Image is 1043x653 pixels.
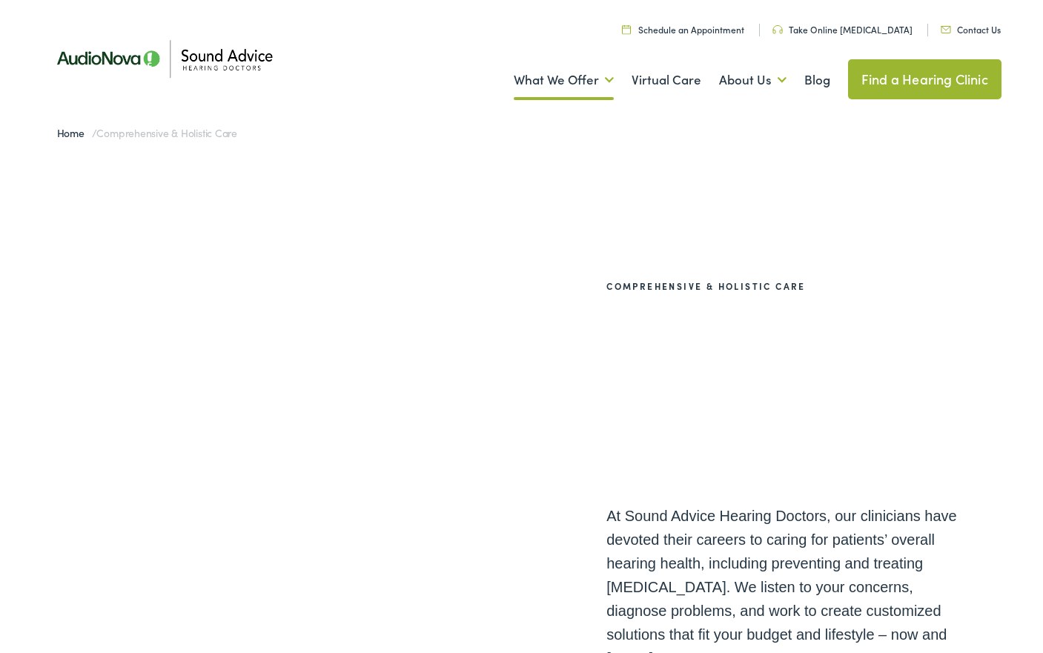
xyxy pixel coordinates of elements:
img: Calendar icon in a unique green color, symbolizing scheduling or date-related features. [622,24,631,34]
a: Virtual Care [632,53,701,107]
img: Headphone icon in a unique green color, suggesting audio-related services or features. [772,25,783,34]
a: Schedule an Appointment [622,23,744,36]
a: Find a Hearing Clinic [848,59,1001,99]
a: Take Online [MEDICAL_DATA] [772,23,913,36]
a: About Us [719,53,787,107]
span: Comprehensive & Holistic Care [96,125,237,140]
span: / [57,125,238,140]
a: Contact Us [941,23,1001,36]
a: Home [57,125,92,140]
h2: Comprehensive & Holistic Care [606,281,962,291]
img: Icon representing mail communication in a unique green color, indicative of contact or communicat... [941,26,951,33]
a: What We Offer [514,53,614,107]
a: Blog [804,53,830,107]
